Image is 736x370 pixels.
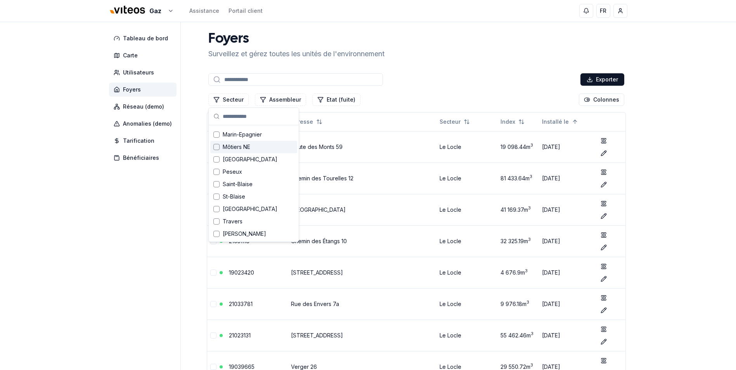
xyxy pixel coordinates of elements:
a: 21023131 [229,332,251,339]
a: Portail client [229,7,263,15]
sup: 3 [525,268,528,273]
td: [DATE] [539,320,594,351]
button: Sélectionner la ligne [210,270,216,276]
a: Chemin des Étangs 10 [291,238,347,244]
sup: 3 [528,206,531,211]
span: Installé le [542,118,569,126]
span: Gaz [149,6,161,16]
sup: 3 [531,331,533,336]
td: [DATE] [539,131,594,163]
a: Réseau (demo) [109,100,180,114]
div: 41 169.37 m [500,206,536,214]
span: Secteur [440,118,461,126]
button: Sélectionner la ligne [210,301,216,307]
div: 32 325.19 m [500,237,536,245]
a: Rue des Envers 7a [291,301,339,307]
img: Viteos - Gaz Logo [109,1,146,19]
span: St-Blaise [223,193,245,201]
div: 4 676.9 m [500,269,536,277]
a: Foyers [109,83,180,97]
sup: 3 [530,363,533,368]
p: Surveillez et gérez toutes les unités de l'environnement [208,48,384,59]
span: [GEOGRAPHIC_DATA] [223,205,277,213]
a: Bénéficiaires [109,151,180,165]
a: 21051113 [229,238,249,244]
button: Exporter [580,73,624,86]
td: [DATE] [539,257,594,288]
button: Not sorted. Click to sort ascending. [435,116,475,128]
a: 19023420 [229,269,254,276]
button: Sorted ascending. Click to sort descending. [537,116,583,128]
button: Cocher les colonnes [579,93,624,106]
div: 55 462.46 m [500,332,536,339]
td: Le Locle [436,225,497,257]
a: [STREET_ADDRESS] [291,332,343,339]
td: Le Locle [436,257,497,288]
button: Sélectionner la ligne [210,332,216,339]
span: Tableau de bord [123,35,168,42]
button: Sélectionner la ligne [210,364,216,370]
td: [DATE] [539,163,594,194]
sup: 3 [526,300,529,305]
td: Le Locle [436,288,497,320]
td: [DATE] [539,288,594,320]
span: Môtiers NE [223,143,250,151]
div: 81 433.64 m [500,175,536,182]
td: [DATE] [539,194,594,225]
span: Foyers [123,86,141,93]
td: Le Locle [436,320,497,351]
a: Tableau de bord [109,31,180,45]
span: Utilisateurs [123,69,154,76]
div: 19 098.44 m [500,143,536,151]
button: FR [596,4,610,18]
a: Anomalies (demo) [109,117,180,131]
button: Not sorted. Click to sort ascending. [286,116,327,128]
button: Filtrer les lignes [208,93,249,106]
span: [PERSON_NAME] [223,230,266,238]
a: Route des Monts 59 [291,144,343,150]
a: Assistance [189,7,219,15]
td: Le Locle [436,163,497,194]
button: Filtrer les lignes [312,93,360,106]
span: Travers [223,218,242,225]
td: [DATE] [539,225,594,257]
a: Carte [109,48,180,62]
span: Marin-Epagnier [223,131,262,138]
a: [STREET_ADDRESS] [291,269,343,276]
h1: Foyers [208,31,384,47]
div: 9 976.18 m [500,300,536,308]
span: Réseau (demo) [123,103,164,111]
sup: 3 [530,174,532,179]
button: Filtrer les lignes [255,93,306,106]
span: Bénéficiaires [123,154,159,162]
a: 21033781 [229,301,253,307]
a: Chemin des Tourelles 12 [291,175,353,182]
a: 19039665 [229,363,255,370]
span: Index [500,118,515,126]
a: Utilisateurs [109,66,180,80]
td: Le Locle [436,194,497,225]
span: Carte [123,52,138,59]
sup: 3 [528,237,531,242]
a: Verger 26 [291,363,317,370]
span: Tarification [123,137,154,145]
button: Not sorted. Click to sort ascending. [496,116,529,128]
button: Gaz [109,3,174,19]
span: FR [600,7,606,15]
a: Tarification [109,134,180,148]
span: Saint-Blaise [223,180,253,188]
span: [GEOGRAPHIC_DATA] [223,156,277,163]
span: Anomalies (demo) [123,120,172,128]
td: Le Locle [436,131,497,163]
span: Adresse [291,118,313,126]
span: Peseux [223,168,242,176]
a: [GEOGRAPHIC_DATA] [291,206,346,213]
sup: 3 [530,143,533,148]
